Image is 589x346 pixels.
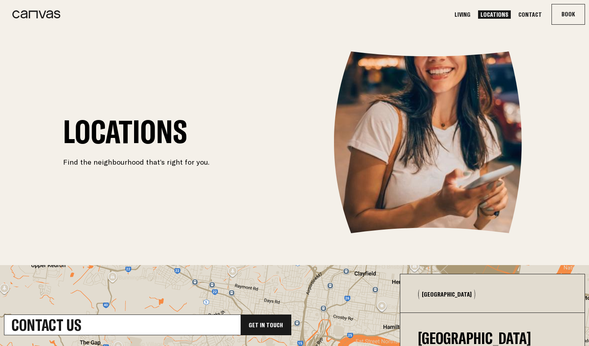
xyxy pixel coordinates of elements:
[516,10,544,19] a: Contact
[241,315,291,335] div: Get In Touch
[4,315,291,335] a: Contact UsGet In Touch
[63,157,210,167] p: Find the neighbourhood that’s right for you.
[334,51,526,233] img: Canvas_living_locations
[418,289,475,299] button: [GEOGRAPHIC_DATA]
[452,10,473,19] a: Living
[63,118,210,145] h1: Locations
[478,10,511,19] a: Locations
[552,4,585,24] button: Book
